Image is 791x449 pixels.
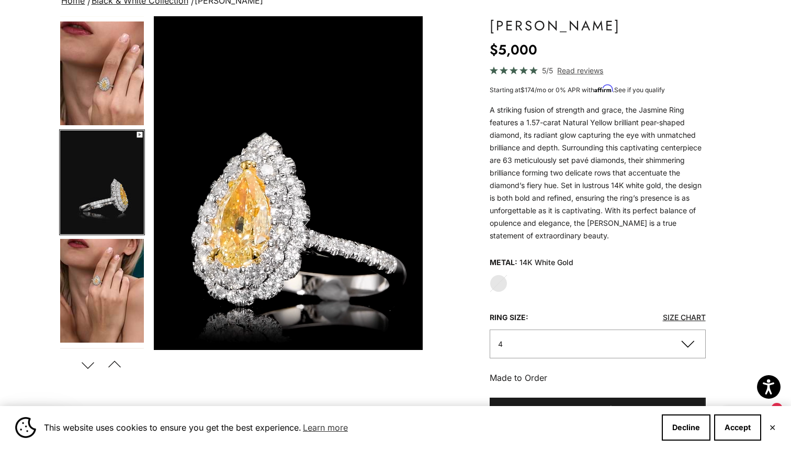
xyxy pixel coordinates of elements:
sale-price: $5,000 [490,39,537,60]
a: See if you qualify - Learn more about Affirm Financing (opens in modal) [614,86,665,94]
span: Starting at /mo or 0% APR with . [490,86,665,94]
legend: Metal: [490,255,517,270]
span: Sold out [560,403,600,417]
button: Go to item 6 [59,238,145,344]
img: wishlist [174,323,189,333]
button: Sold out-$5,000 [490,398,706,423]
span: $174 [521,86,535,94]
p: Made to Order [490,371,706,385]
button: Go to item 4 [59,20,145,126]
a: Size Chart [663,313,706,322]
img: Cookie banner [15,417,36,438]
button: Add to Wishlist [174,319,206,340]
img: #YellowGold #WhiteGold #RoseGold [60,21,144,125]
span: Read reviews [557,64,603,76]
a: 5/5 Read reviews [490,64,706,76]
a: Learn more [301,420,349,435]
video: #YellowGold #WhiteGold #RoseGold [154,16,423,350]
span: A striking fusion of strength and grace, the Jasmine Ring features a 1.57-carat Natural Yellow br... [490,105,702,240]
span: Affirm [594,85,613,93]
button: Close [769,424,776,431]
span: $5,000 [608,403,635,417]
button: Accept [714,414,761,441]
div: Item 5 of 10 [154,16,423,350]
img: #YellowGold #WhiteGold #RoseGold [60,130,144,234]
button: 4 [490,330,706,358]
button: Decline [662,414,710,441]
button: Go to item 5 [59,129,145,235]
span: 5/5 [542,64,553,76]
img: #YellowGold #WhiteGold #RoseGold [60,239,144,343]
h1: [PERSON_NAME] [490,16,706,35]
span: 4 [498,340,503,348]
legend: Ring Size: [490,310,528,325]
variant-option-value: 14K White Gold [519,255,573,270]
span: This website uses cookies to ensure you get the best experience. [44,420,653,435]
